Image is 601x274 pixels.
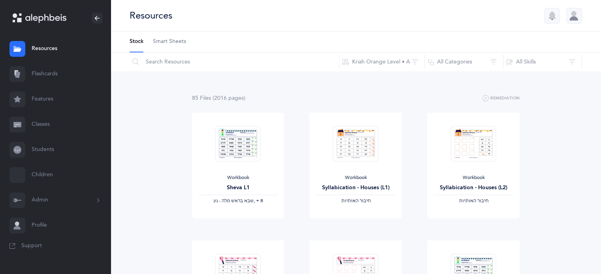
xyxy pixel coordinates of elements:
img: Syllabication-Workbook-Level-1-EN_Orange_Houses_thumbnail_1741114714.png [333,126,379,162]
iframe: Drift Widget Chat Controller [561,235,592,265]
input: Search Resources [129,52,339,71]
img: Syllabication-Workbook-Level-2-Houses-EN_thumbnail_1741114840.png [451,126,496,162]
span: s [241,95,244,101]
span: s [209,95,211,101]
span: Smart Sheets [153,38,186,46]
img: Sheva-Workbook-Orange-A-L1_EN_thumbnail_1754034062.png [215,126,261,162]
span: ‫חיבור האותיות‬ [341,198,370,203]
span: (2016 page ) [213,95,245,101]
div: Resources [130,9,172,22]
div: Workbook [433,175,513,181]
div: Workbook [316,175,396,181]
span: Support [21,242,42,250]
span: ‫שבא בראש מלה - נע‬ [213,198,253,203]
div: Sheva L1 [198,184,278,192]
button: All Categories [424,52,503,71]
button: All Skills [503,52,582,71]
div: ‪, + 8‬ [198,198,278,204]
div: Syllabication - Houses (L2) [433,184,513,192]
span: ‫חיבור האותיות‬ [459,198,488,203]
span: 85 File [192,95,211,101]
div: Syllabication - Houses (L1) [316,184,396,192]
button: Remediation [482,94,520,103]
button: Kriah Orange Level • A [339,52,425,71]
div: Workbook [198,175,278,181]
